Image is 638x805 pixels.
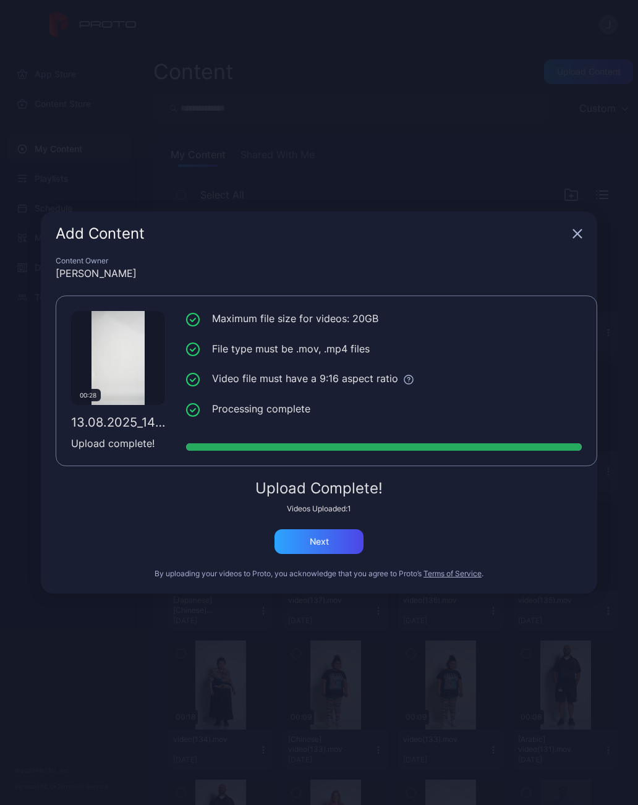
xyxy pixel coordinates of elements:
[186,311,582,326] li: Maximum file size for videos: 20GB
[56,481,582,496] div: Upload Complete!
[56,569,582,579] div: By uploading your videos to Proto, you acknowledge that you agree to Proto’s .
[186,371,582,386] li: Video file must have a 9:16 aspect ratio
[310,537,329,547] div: Next
[71,415,165,430] div: 13.08.2025_14:19:39.mov
[56,504,582,514] div: Videos Uploaded: 1
[71,436,165,451] div: Upload complete!
[75,389,101,401] div: 00:28
[56,256,582,266] div: Content Owner
[186,341,582,357] li: File type must be .mov, .mp4 files
[56,226,568,241] div: Add Content
[423,569,482,579] button: Terms of Service
[56,266,582,281] div: [PERSON_NAME]
[274,529,364,554] button: Next
[186,401,582,417] li: Processing complete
